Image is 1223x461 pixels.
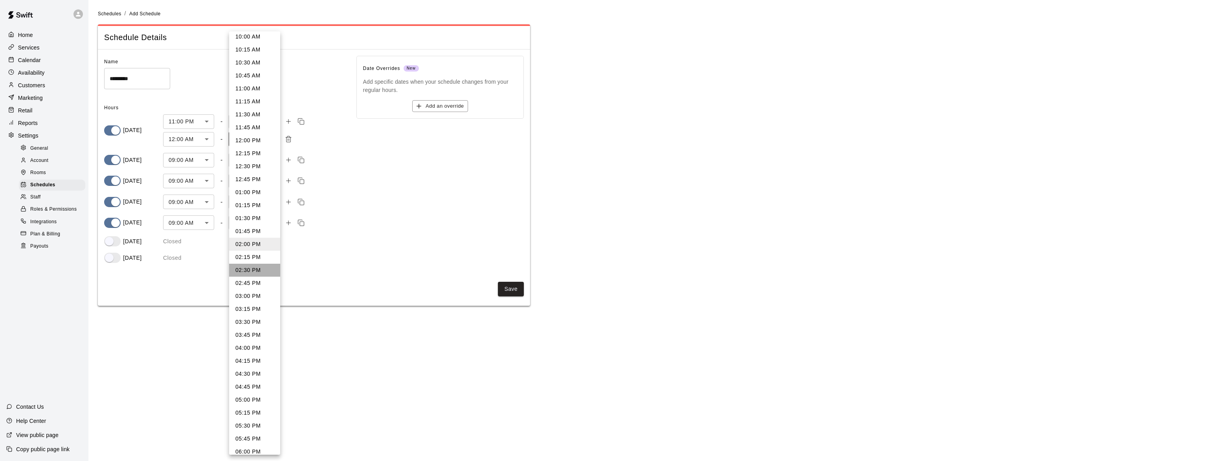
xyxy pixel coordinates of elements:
[229,445,280,458] li: 06:00 PM
[229,30,280,43] li: 10:00 AM
[229,380,280,393] li: 04:45 PM
[229,277,280,290] li: 02:45 PM
[229,432,280,445] li: 05:45 PM
[229,303,280,316] li: 03:15 PM
[229,225,280,238] li: 01:45 PM
[229,95,280,108] li: 11:15 AM
[229,329,280,342] li: 03:45 PM
[229,134,280,147] li: 12:00 PM
[229,186,280,199] li: 01:00 PM
[229,419,280,432] li: 05:30 PM
[229,251,280,264] li: 02:15 PM
[229,199,280,212] li: 01:15 PM
[229,173,280,186] li: 12:45 PM
[229,147,280,160] li: 12:15 PM
[229,43,280,56] li: 10:15 AM
[229,367,280,380] li: 04:30 PM
[229,354,280,367] li: 04:15 PM
[229,316,280,329] li: 03:30 PM
[229,108,280,121] li: 11:30 AM
[229,160,280,173] li: 12:30 PM
[229,56,280,69] li: 10:30 AM
[229,342,280,354] li: 04:00 PM
[229,69,280,82] li: 10:45 AM
[229,393,280,406] li: 05:00 PM
[229,290,280,303] li: 03:00 PM
[229,238,280,251] li: 02:00 PM
[229,406,280,419] li: 05:15 PM
[229,212,280,225] li: 01:30 PM
[229,264,280,277] li: 02:30 PM
[229,121,280,134] li: 11:45 AM
[229,82,280,95] li: 11:00 AM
